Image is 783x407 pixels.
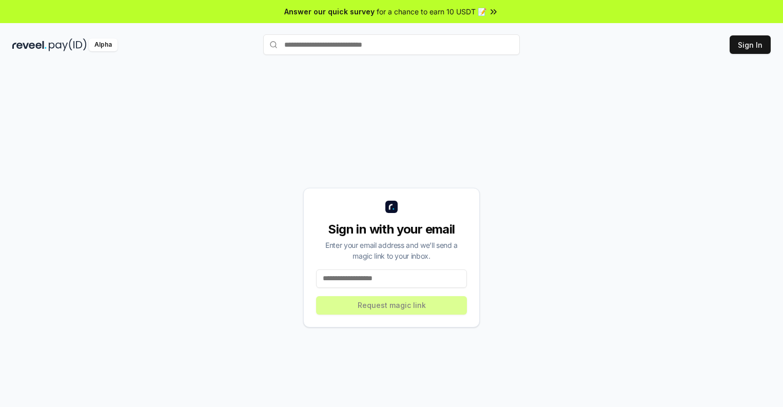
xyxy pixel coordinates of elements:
[284,6,375,17] span: Answer our quick survey
[377,6,486,17] span: for a chance to earn 10 USDT 📝
[316,240,467,261] div: Enter your email address and we’ll send a magic link to your inbox.
[730,35,771,54] button: Sign In
[12,38,47,51] img: reveel_dark
[316,221,467,238] div: Sign in with your email
[385,201,398,213] img: logo_small
[49,38,87,51] img: pay_id
[89,38,118,51] div: Alpha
